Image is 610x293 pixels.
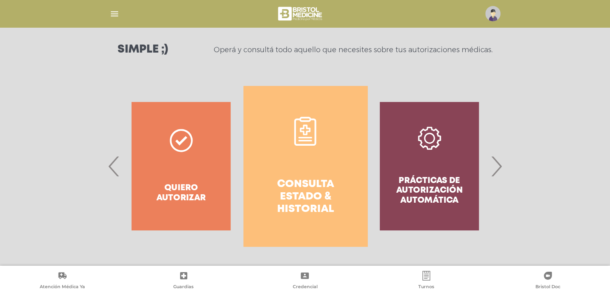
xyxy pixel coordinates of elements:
a: Consulta estado & historial [243,86,367,246]
a: Atención Médica Ya [2,271,123,291]
h3: Simple ;) [118,44,168,55]
span: Turnos [418,284,434,291]
span: Next [488,144,504,188]
h4: Consulta estado & historial [258,178,353,216]
img: bristol-medicine-blanco.png [277,4,324,23]
span: Atención Médica Ya [40,284,85,291]
span: Credencial [292,284,317,291]
a: Credencial [244,271,366,291]
a: Turnos [366,271,487,291]
span: Bristol Doc [535,284,560,291]
img: Cober_menu-lines-white.svg [109,9,120,19]
p: Operá y consultá todo aquello que necesites sobre tus autorizaciones médicas. [214,45,492,55]
a: Guardias [123,271,245,291]
span: Previous [106,144,122,188]
a: Bristol Doc [487,271,608,291]
span: Guardias [173,284,194,291]
img: profile-placeholder.svg [485,6,501,21]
